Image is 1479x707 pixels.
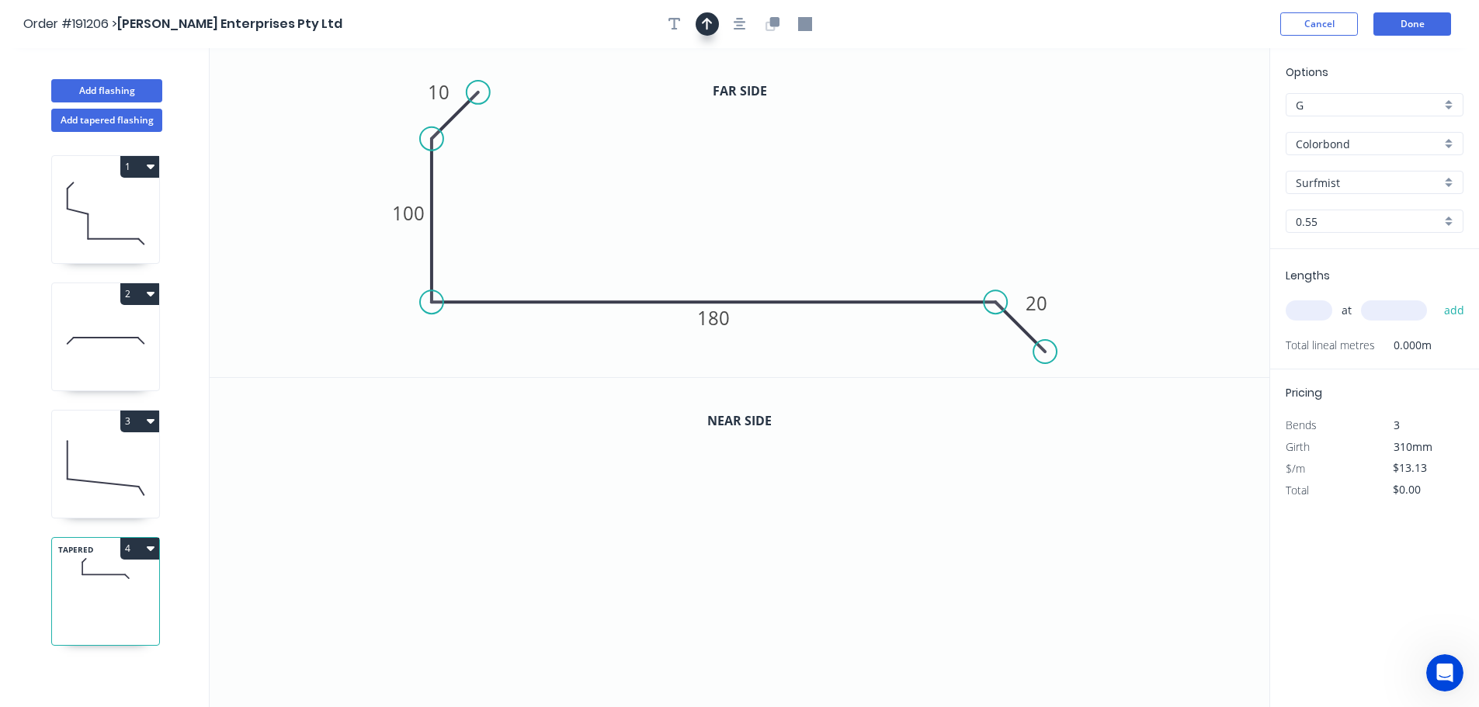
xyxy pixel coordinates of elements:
span: at [1342,300,1352,321]
span: Girth [1286,439,1310,454]
span: 310mm [1394,439,1432,454]
span: Total lineal metres [1286,334,1375,356]
button: Cancel [1280,12,1358,36]
button: 1 [120,156,159,178]
button: 4 [120,538,159,560]
button: add [1436,297,1473,324]
button: Add tapered flashing [51,109,162,132]
span: 0.000m [1375,334,1432,356]
button: Add flashing [51,79,162,102]
tspan: 180 [697,305,730,331]
span: Pricing [1286,385,1322,400]
button: 2 [120,283,159,305]
svg: 0 [210,48,1269,377]
span: Order #191206 > [23,15,117,33]
tspan: 10 [428,79,450,105]
span: $/m [1286,461,1305,476]
input: Colour [1296,175,1441,191]
span: [PERSON_NAME] Enterprises Pty Ltd [117,15,342,33]
span: Options [1286,64,1328,80]
input: Material [1296,136,1441,152]
tspan: 20 [1026,290,1047,316]
span: Bends [1286,418,1317,432]
input: Thickness [1296,213,1441,230]
tspan: 100 [392,200,425,226]
span: Total [1286,483,1309,497]
button: Done [1373,12,1451,36]
span: Lengths [1286,268,1330,283]
span: 3 [1394,418,1400,432]
input: Price level [1296,97,1441,113]
iframe: Intercom live chat [1426,654,1463,691]
button: 3 [120,411,159,432]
